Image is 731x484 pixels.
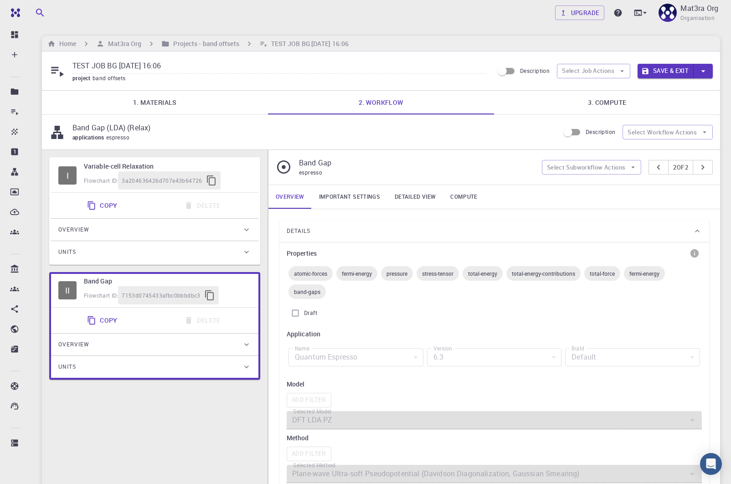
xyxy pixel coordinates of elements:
[104,39,141,49] h6: Mat3ra Org
[287,379,702,389] h6: Model
[680,14,715,23] span: Organisation
[624,270,665,277] span: fermi-energy
[84,177,118,184] span: Flowchart ID:
[417,270,459,277] span: stress-tensor
[463,270,503,277] span: total-energy
[336,270,377,277] span: fermi-energy
[56,39,76,49] h6: Home
[586,128,615,135] span: Description
[279,220,709,242] div: Details
[268,185,312,209] a: Overview
[58,245,76,259] span: Units
[557,64,630,78] button: Select Job Actions
[555,5,605,20] button: Upgrade
[506,270,581,277] span: total-energy-contributions
[381,270,413,277] span: pressure
[82,311,125,330] button: Copy
[687,246,702,261] button: info
[288,270,333,277] span: atomic-forces
[288,288,326,295] span: band-gaps
[72,122,552,133] p: Band Gap (LDA) (Relax)
[299,169,322,176] span: espresso
[649,160,713,175] div: pager
[58,281,77,299] span: Idle
[46,39,350,49] nav: breadcrumb
[268,39,349,49] h6: TEST JOB BG [DATE] 16:06
[58,166,77,185] span: Idle
[122,176,202,185] span: 3a204636426d707e43b64726
[288,348,423,366] div: Quantum Espresso
[293,461,335,469] label: Selected Method
[427,348,562,366] div: 6.3
[84,276,251,286] h6: Band Gap
[106,134,133,141] span: espresso
[659,4,677,22] img: Mat3ra Org
[287,248,317,258] h6: Properties
[584,270,620,277] span: total-force
[290,414,684,427] input: Select a model
[433,345,452,352] label: Version
[287,433,702,443] h6: Method
[268,91,494,114] a: 2. Workflow
[7,8,20,17] img: logo
[290,468,684,480] input: Select a method
[58,337,89,352] span: Overview
[51,241,258,263] div: Units
[571,345,584,352] label: Build
[295,345,309,352] label: Name
[680,3,718,14] p: Mat3ra Org
[51,219,258,241] div: Overview
[42,91,268,114] a: 1. Materials
[293,407,331,415] label: Selected Model
[312,185,387,209] a: Important settings
[82,196,125,215] button: Copy
[287,224,310,238] span: Details
[58,166,77,185] div: I
[387,185,443,209] a: Detailed view
[638,64,694,78] button: Save & Exit
[72,134,106,141] span: applications
[51,356,258,378] div: Units
[565,348,700,366] div: Default
[84,161,251,171] h6: Variable-cell Relaxation
[58,360,76,374] span: Units
[170,39,239,49] h6: Projects - band offsets
[122,291,201,300] span: 7153d0745433afbc0bbbdbc3
[72,74,93,82] span: project
[700,453,722,475] div: Open Intercom Messenger
[93,74,129,82] span: band offsets
[84,292,118,299] span: Flowchart ID:
[58,281,77,299] div: II
[304,309,317,318] span: Draft
[668,160,693,175] button: 2of2
[443,185,484,209] a: Compute
[520,67,550,74] span: Description
[58,222,89,237] span: Overview
[542,160,642,175] button: Select Subworkflow Actions
[287,329,702,339] h6: Application
[299,157,535,168] p: Band Gap
[51,334,258,355] div: Overview
[494,91,720,114] a: 3. Compute
[623,125,713,139] button: Select Workflow Actions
